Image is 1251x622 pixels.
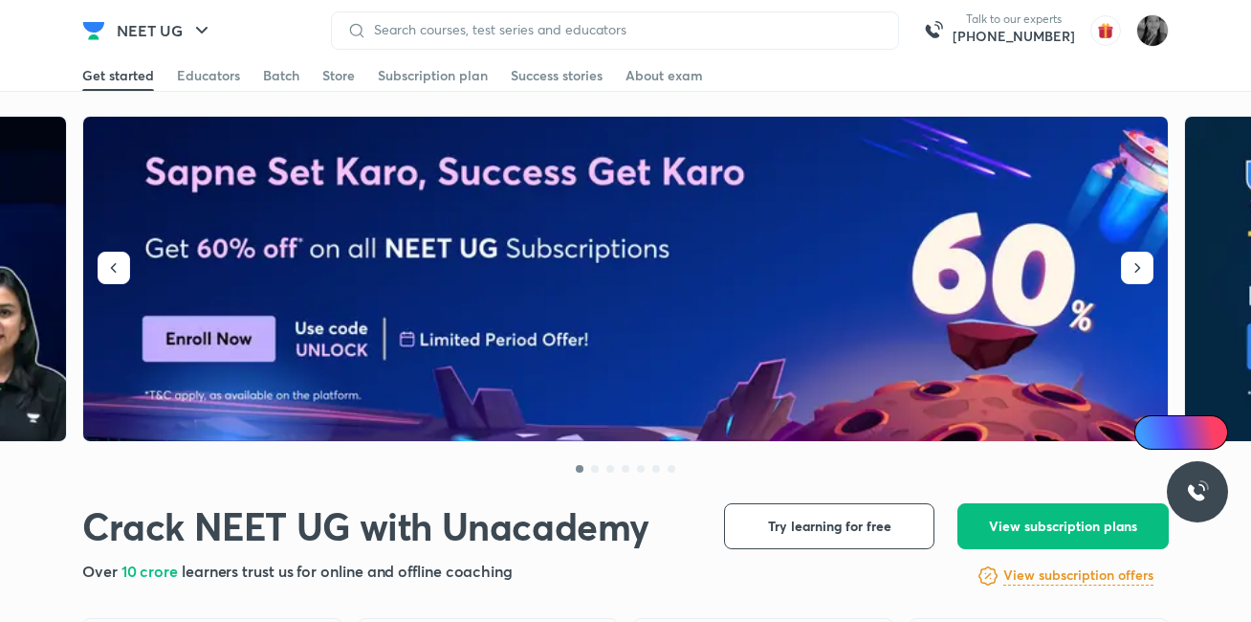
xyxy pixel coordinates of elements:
a: About exam [625,60,703,91]
button: NEET UG [105,11,225,50]
h6: View subscription offers [1003,566,1153,586]
button: Try learning for free [724,503,934,549]
div: Get started [82,66,154,85]
div: Store [322,66,355,85]
span: 10 crore [121,561,182,581]
span: Try learning for free [768,517,891,536]
span: Ai Doubts [1166,425,1217,440]
a: Batch [263,60,299,91]
a: Ai Doubts [1134,415,1228,450]
a: Get started [82,60,154,91]
img: call-us [914,11,953,50]
div: Subscription plan [378,66,488,85]
p: Talk to our experts [953,11,1075,27]
div: Success stories [511,66,603,85]
span: Over [82,561,121,581]
input: Search courses, test series and educators [366,22,883,37]
img: ttu [1186,480,1209,503]
a: Success stories [511,60,603,91]
div: Batch [263,66,299,85]
a: [PHONE_NUMBER] [953,27,1075,46]
button: View subscription plans [957,503,1169,549]
img: Sahu Nisha Bharti [1136,14,1169,47]
a: View subscription offers [1003,565,1153,588]
img: Company Logo [82,19,105,42]
a: Store [322,60,355,91]
a: Subscription plan [378,60,488,91]
div: Educators [177,66,240,85]
span: View subscription plans [989,517,1137,536]
img: avatar [1090,15,1121,46]
span: learners trust us for online and offline coaching [182,561,513,581]
h1: Crack NEET UG with Unacademy [82,503,649,548]
a: Educators [177,60,240,91]
div: About exam [625,66,703,85]
img: Icon [1146,425,1161,440]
